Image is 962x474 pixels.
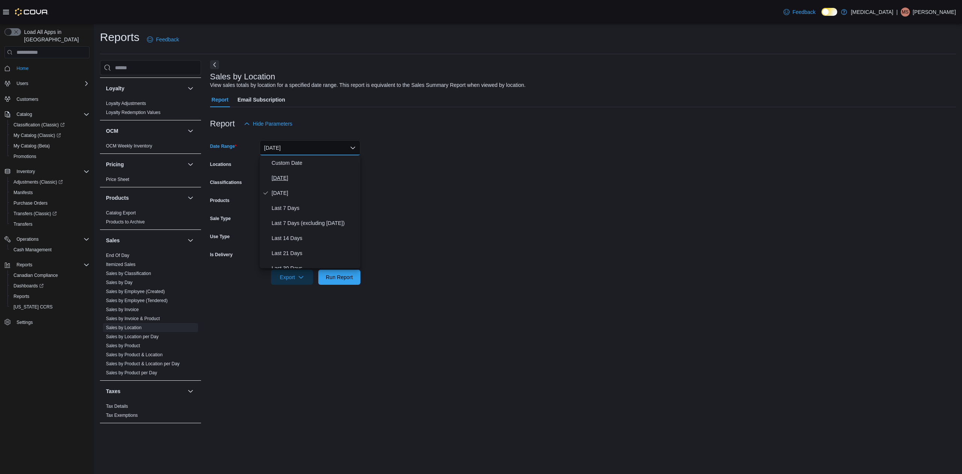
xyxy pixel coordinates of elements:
[106,127,118,135] h3: OCM
[237,92,285,107] span: Email Subscription
[106,343,140,349] span: Sales by Product
[106,237,185,244] button: Sales
[851,8,893,17] p: [MEDICAL_DATA]
[253,120,292,128] span: Hide Parameters
[14,110,89,119] span: Catalog
[2,166,92,177] button: Inventory
[11,245,54,254] a: Cash Management
[106,325,142,330] a: Sales by Location
[186,126,195,135] button: OCM
[186,84,195,93] button: Loyalty
[8,291,92,302] button: Reports
[106,361,180,366] a: Sales by Product & Location per Day
[210,161,231,167] label: Locations
[11,131,64,140] a: My Catalog (Classic)
[106,252,129,258] span: End Of Day
[106,101,146,106] a: Loyalty Adjustments
[14,247,51,253] span: Cash Management
[106,85,185,92] button: Loyalty
[272,234,357,243] span: Last 14 Days
[793,8,815,16] span: Feedback
[14,190,33,196] span: Manifests
[106,110,160,115] a: Loyalty Redemption Values
[106,261,136,267] span: Itemized Sales
[8,208,92,219] a: Transfers (Classic)
[106,316,160,322] span: Sales by Invoice & Product
[106,413,138,418] a: Tax Exemptions
[106,253,129,258] a: End Of Day
[17,81,28,87] span: Users
[780,5,818,20] a: Feedback
[11,271,89,280] span: Canadian Compliance
[106,100,146,106] span: Loyalty Adjustments
[106,270,151,276] span: Sales by Classification
[100,251,201,380] div: Sales
[11,141,53,150] a: My Catalog (Beta)
[100,99,201,120] div: Loyalty
[11,271,61,280] a: Canadian Compliance
[14,132,61,138] span: My Catalog (Classic)
[106,143,152,149] a: OCM Weekly Inventory
[144,32,182,47] a: Feedback
[14,167,38,176] button: Inventory
[210,234,230,240] label: Use Type
[14,95,41,104] a: Customers
[8,302,92,312] button: [US_STATE] CCRS
[11,209,89,218] span: Transfers (Classic)
[2,78,92,89] button: Users
[106,298,168,304] span: Sales by Employee (Tendered)
[100,30,139,45] h1: Reports
[14,318,36,327] a: Settings
[14,200,48,206] span: Purchase Orders
[11,292,89,301] span: Reports
[210,119,235,128] h3: Report
[106,85,124,92] h3: Loyalty
[106,307,139,312] a: Sales by Invoice
[11,188,36,197] a: Manifests
[210,72,275,81] h3: Sales by Location
[11,199,51,208] a: Purchase Orders
[106,143,152,149] span: OCM Weekly Inventory
[17,96,38,102] span: Customers
[11,220,89,229] span: Transfers
[8,151,92,162] button: Promotions
[8,141,92,151] button: My Catalog (Beta)
[260,140,360,155] button: [DATE]
[901,8,910,17] div: Max Swan
[106,387,185,395] button: Taxes
[106,289,165,294] a: Sales by Employee (Created)
[8,187,92,198] button: Manifests
[8,130,92,141] a: My Catalog (Classic)
[318,270,360,285] button: Run Report
[100,402,201,423] div: Taxes
[106,289,165,295] span: Sales by Employee (Created)
[210,60,219,69] button: Next
[272,188,357,197] span: [DATE]
[913,8,956,17] p: [PERSON_NAME]
[11,245,89,254] span: Cash Management
[106,316,160,321] a: Sales by Invoice & Product
[272,173,357,182] span: [DATE]
[8,270,92,281] button: Canadian Compliance
[106,280,133,285] a: Sales by Day
[2,109,92,120] button: Catalog
[2,317,92,328] button: Settings
[186,387,195,396] button: Taxes
[100,141,201,153] div: OCM
[210,81,526,89] div: View sales totals by location for a specified date range. This report is equivalent to the Sales ...
[14,153,36,160] span: Promotions
[11,199,89,208] span: Purchase Orders
[2,234,92,245] button: Operations
[8,198,92,208] button: Purchase Orders
[106,161,185,168] button: Pricing
[11,302,89,311] span: Washington CCRS
[14,283,44,289] span: Dashboards
[14,64,32,73] a: Home
[11,220,35,229] a: Transfers
[106,352,163,358] span: Sales by Product & Location
[272,204,357,213] span: Last 7 Days
[186,160,195,169] button: Pricing
[106,334,159,339] a: Sales by Location per Day
[272,249,357,258] span: Last 21 Days
[14,221,32,227] span: Transfers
